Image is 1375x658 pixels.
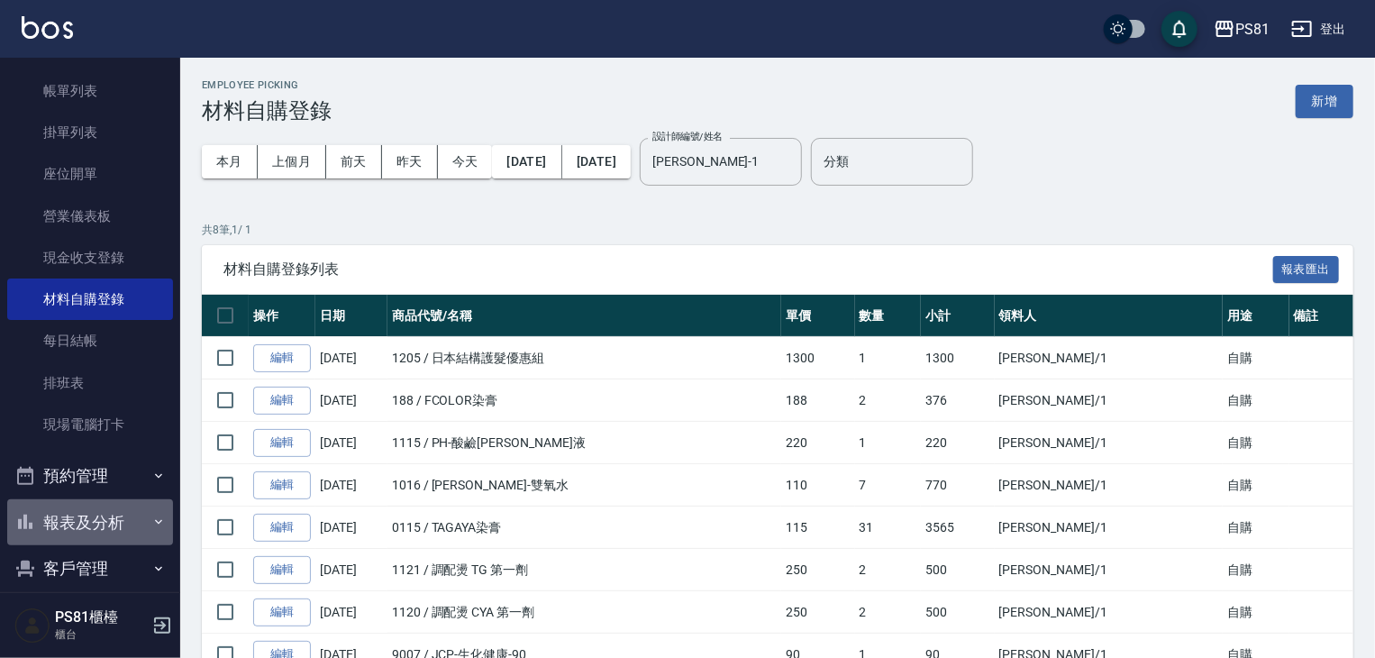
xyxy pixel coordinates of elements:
[781,422,854,464] td: 220
[7,196,173,237] a: 營業儀表板
[781,379,854,422] td: 188
[995,464,1223,507] td: [PERSON_NAME] /1
[7,70,173,112] a: 帳單列表
[855,549,922,591] td: 2
[995,337,1223,379] td: [PERSON_NAME] /1
[921,422,994,464] td: 220
[652,130,723,143] label: 設計師編號/姓名
[315,422,387,464] td: [DATE]
[253,387,311,415] a: 編輯
[781,507,854,549] td: 115
[1273,256,1340,284] button: 報表匯出
[253,514,311,542] a: 編輯
[1289,295,1356,337] th: 備註
[1223,464,1289,507] td: 自購
[253,556,311,584] a: 編輯
[855,295,922,337] th: 數量
[1223,295,1289,337] th: 用途
[315,507,387,549] td: [DATE]
[7,452,173,499] button: 預約管理
[7,592,173,639] button: 員工及薪資
[387,379,781,422] td: 188 / FCOLOR染膏
[315,379,387,422] td: [DATE]
[14,608,50,644] img: Person
[1223,591,1289,634] td: 自購
[315,295,387,337] th: 日期
[1296,92,1353,109] a: 新增
[921,591,994,634] td: 500
[1223,422,1289,464] td: 自購
[1235,18,1270,41] div: PS81
[382,145,438,178] button: 昨天
[1223,507,1289,549] td: 自購
[781,464,854,507] td: 110
[326,145,382,178] button: 前天
[315,549,387,591] td: [DATE]
[855,464,922,507] td: 7
[22,16,73,39] img: Logo
[1161,11,1197,47] button: save
[995,507,1223,549] td: [PERSON_NAME] /1
[7,237,173,279] a: 現金收支登錄
[223,260,1273,279] span: 材料自購登錄列表
[781,549,854,591] td: 250
[855,379,922,422] td: 2
[258,145,326,178] button: 上個月
[202,98,332,123] h3: 材料自購登錄
[921,295,994,337] th: 小計
[921,379,994,422] td: 376
[492,145,561,178] button: [DATE]
[855,422,922,464] td: 1
[562,145,631,178] button: [DATE]
[781,295,854,337] th: 單價
[315,464,387,507] td: [DATE]
[1223,337,1289,379] td: 自購
[387,591,781,634] td: 1120 / 調配燙 CYA 第一劑
[202,145,258,178] button: 本月
[1207,11,1277,48] button: PS81
[781,337,854,379] td: 1300
[7,362,173,404] a: 排班表
[7,404,173,445] a: 現場電腦打卡
[1296,85,1353,118] button: 新增
[1273,260,1340,277] a: 報表匯出
[315,591,387,634] td: [DATE]
[7,320,173,361] a: 每日結帳
[855,337,922,379] td: 1
[387,422,781,464] td: 1115 / PH-酸鹼[PERSON_NAME]液
[7,279,173,320] a: 材料自購登錄
[921,507,994,549] td: 3565
[7,112,173,153] a: 掛單列表
[55,608,147,626] h5: PS81櫃檯
[921,549,994,591] td: 500
[855,507,922,549] td: 31
[7,545,173,592] button: 客戶管理
[1223,549,1289,591] td: 自購
[253,599,311,626] a: 編輯
[387,295,781,337] th: 商品代號/名稱
[55,626,147,643] p: 櫃台
[1284,13,1353,46] button: 登出
[202,222,1353,238] p: 共 8 筆, 1 / 1
[253,471,311,499] a: 編輯
[921,337,994,379] td: 1300
[995,379,1223,422] td: [PERSON_NAME] /1
[315,337,387,379] td: [DATE]
[387,507,781,549] td: 0115 / TAGAYA染膏
[253,344,311,372] a: 編輯
[1223,379,1289,422] td: 自購
[995,295,1223,337] th: 領料人
[7,153,173,195] a: 座位開單
[387,549,781,591] td: 1121 / 調配燙 TG 第一劑
[855,591,922,634] td: 2
[7,499,173,546] button: 報表及分析
[781,591,854,634] td: 250
[921,464,994,507] td: 770
[995,549,1223,591] td: [PERSON_NAME] /1
[387,464,781,507] td: 1016 / [PERSON_NAME]-雙氧水
[202,79,332,91] h2: Employee Picking
[438,145,493,178] button: 今天
[253,429,311,457] a: 編輯
[387,337,781,379] td: 1205 / 日本結構護髮優惠組
[249,295,315,337] th: 操作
